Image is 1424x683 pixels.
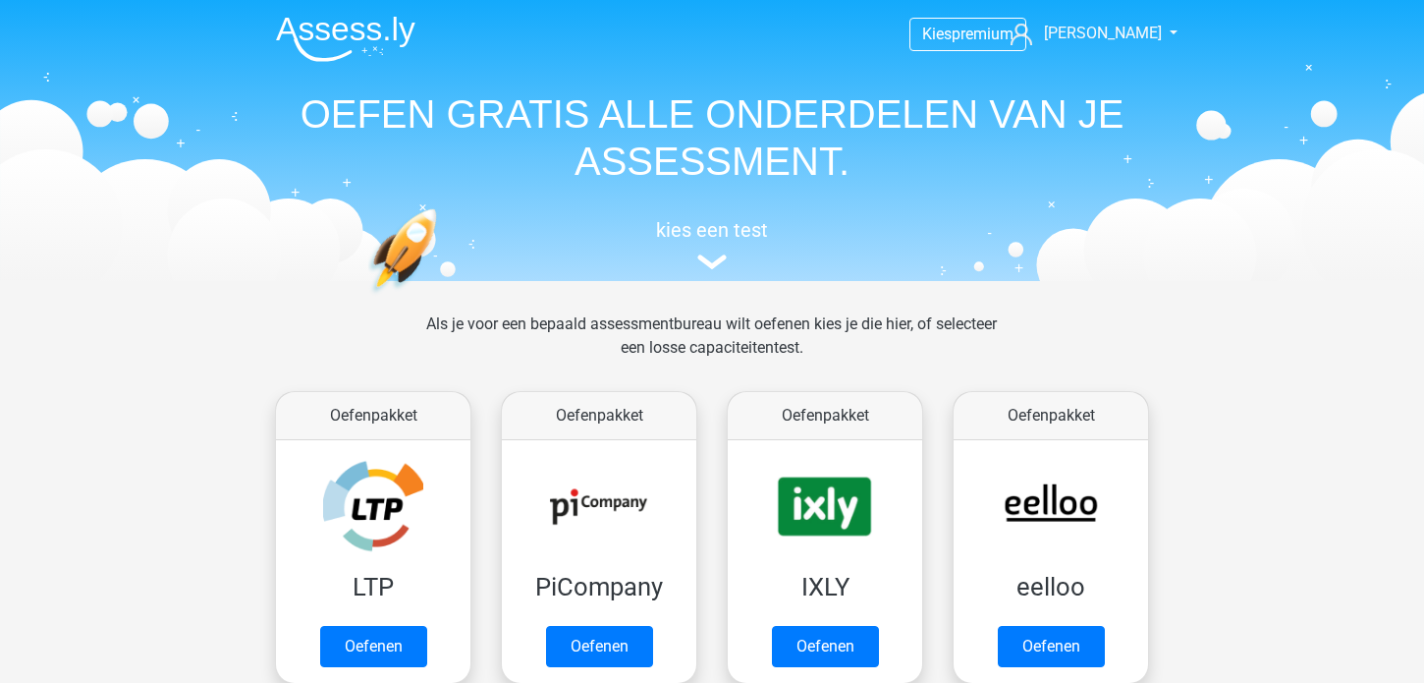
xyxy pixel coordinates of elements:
[320,626,427,667] a: Oefenen
[411,313,1013,383] div: Als je voor een bepaald assessmentbureau wilt oefenen kies je die hier, of selecteer een losse ca...
[260,90,1164,185] h1: OEFEN GRATIS ALLE ONDERDELEN VAN JE ASSESSMENT.
[1003,22,1164,45] a: [PERSON_NAME]
[368,208,513,386] img: oefenen
[998,626,1105,667] a: Oefenen
[276,16,415,62] img: Assessly
[910,21,1025,47] a: Kiespremium
[922,25,952,43] span: Kies
[772,626,879,667] a: Oefenen
[260,218,1164,270] a: kies een test
[546,626,653,667] a: Oefenen
[260,218,1164,242] h5: kies een test
[697,255,727,269] img: assessment
[952,25,1013,43] span: premium
[1044,24,1162,42] span: [PERSON_NAME]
